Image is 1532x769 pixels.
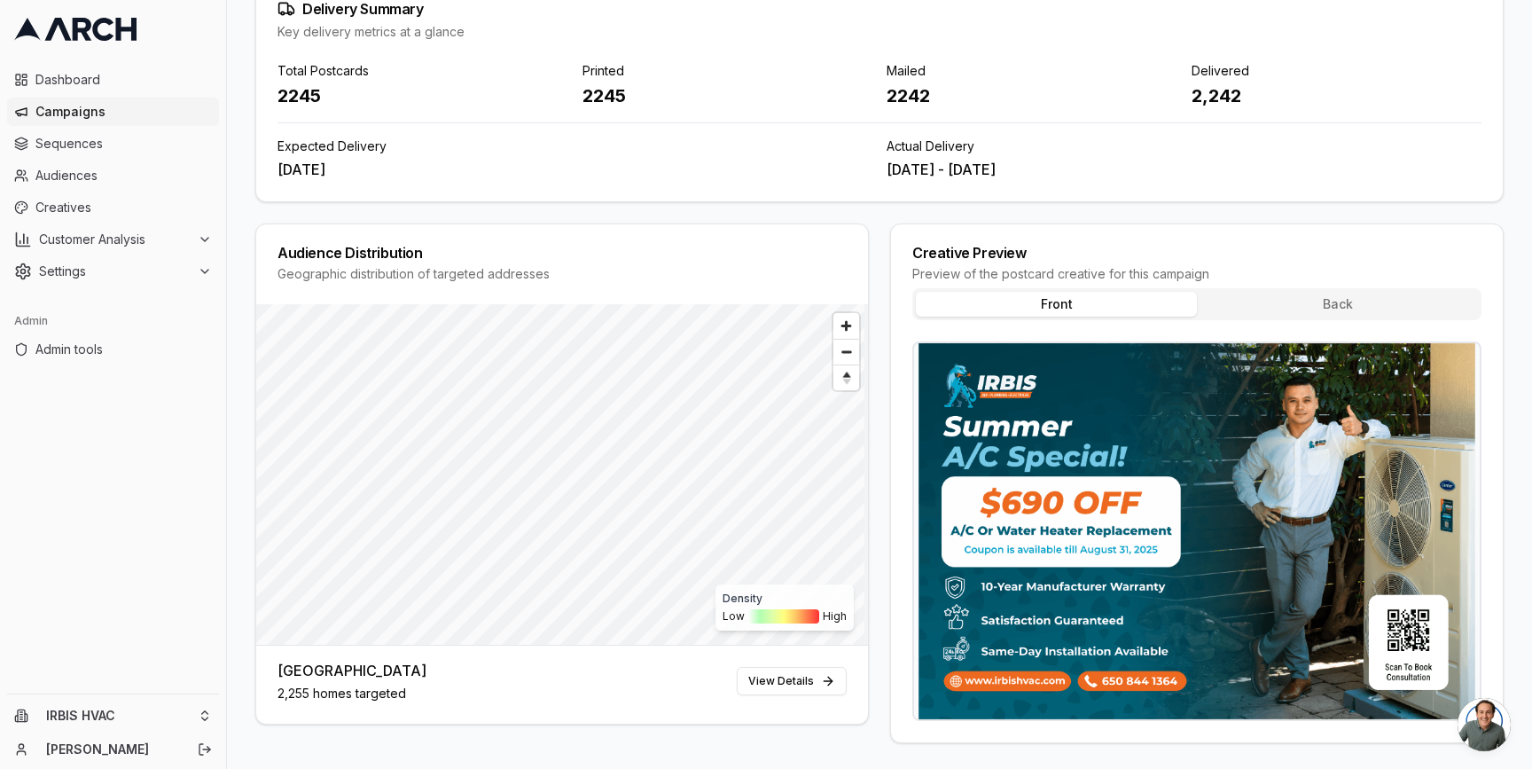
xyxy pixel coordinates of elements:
a: Creatives [7,193,219,222]
button: IRBIS HVAC [7,702,219,730]
div: Preview of the postcard creative for this campaign [912,265,1481,283]
a: Audiences [7,161,219,190]
a: Sequences [7,129,219,158]
div: Total Postcards [277,62,568,80]
span: Creatives [35,199,212,216]
div: Audience Distribution [277,246,847,260]
span: Customer Analysis [39,231,191,248]
button: Back [1197,292,1478,317]
span: Settings [39,263,191,280]
button: Zoom in [833,313,859,339]
button: Zoom out [833,339,859,365]
div: [GEOGRAPHIC_DATA] [277,660,426,681]
div: Density [723,592,847,606]
span: Dashboard [35,71,212,89]
div: Key delivery metrics at a glance [277,23,1481,41]
div: 2,242 [1192,83,1482,108]
a: [PERSON_NAME] [46,741,178,758]
button: Customer Analysis [7,225,219,254]
div: Geographic distribution of targeted addresses [277,265,847,283]
div: [DATE] [277,159,872,180]
div: Mailed [887,62,1177,80]
span: Audiences [35,167,212,184]
a: Dashboard [7,66,219,94]
span: Sequences [35,135,212,153]
div: Expected Delivery [277,137,872,155]
button: Settings [7,257,219,286]
div: Creative Preview [912,246,1481,260]
a: View Details [737,667,847,695]
div: Actual Delivery [887,137,1481,155]
span: Campaigns [35,103,212,121]
div: [DATE] - [DATE] [887,159,1481,180]
span: IRBIS HVAC [46,708,191,724]
canvas: Map [256,304,864,645]
button: Front [916,292,1197,317]
div: Delivered [1192,62,1482,80]
img: postcard Front (Default) (Copy) (Copy) (Copy) (Copy) thumbnail [914,343,1480,719]
div: Admin [7,307,219,335]
div: 2245 [582,83,873,108]
a: Open chat [1458,698,1511,751]
button: Reset bearing to north [833,365,859,390]
span: Low [723,609,745,624]
span: High [823,609,847,624]
div: 2,255 homes targeted [277,685,426,702]
div: 2242 [887,83,1177,108]
a: Admin tools [7,335,219,364]
span: Admin tools [35,341,212,358]
button: Log out [192,737,217,762]
div: 2245 [277,83,568,108]
span: Reset bearing to north [831,367,861,388]
a: Campaigns [7,98,219,126]
div: Printed [582,62,873,80]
